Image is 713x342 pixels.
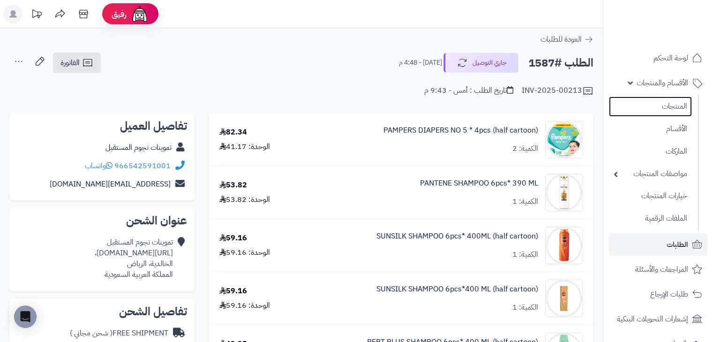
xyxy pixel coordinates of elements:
[609,283,707,305] a: طلبات الإرجاع
[17,306,187,317] h2: تفاصيل الشحن
[399,58,442,67] small: [DATE] - 4:48 م
[219,233,247,244] div: 59.16
[219,180,247,191] div: 53.82
[540,34,582,45] span: العودة للطلبات
[512,196,538,207] div: الكمية: 1
[105,142,172,153] a: تموينات نجوم المستقبل
[609,119,692,139] a: الأقسام
[85,160,113,171] a: واتساب
[50,178,171,190] a: [EMAIL_ADDRESS][DOMAIN_NAME]
[609,97,692,117] a: المنتجات
[609,164,692,184] a: مواصفات المنتجات
[130,5,149,23] img: ai-face.png
[650,288,688,301] span: طلبات الإرجاع
[522,85,593,97] div: INV-2025-00213
[609,47,707,69] a: لوحة التحكم
[609,186,692,206] a: خيارات المنتجات
[95,237,173,280] div: تموينات نجوم المستقبل [URL][DOMAIN_NAME]، الخالدية، الرياض المملكة العربية السعودية
[609,258,707,281] a: المراجعات والأسئلة
[540,34,593,45] a: العودة للطلبات
[609,233,707,256] a: الطلبات
[17,120,187,132] h2: تفاصيل العميل
[383,125,538,136] a: PAMPERS DIAPERS NO 5 * 4pcs (half cartoon)
[70,327,113,339] span: ( شحن مجاني )
[17,215,187,226] h2: عنوان الشحن
[53,52,101,73] a: الفاتورة
[60,57,80,68] span: الفاتورة
[512,249,538,260] div: الكمية: 1
[512,302,538,313] div: الكمية: 1
[219,141,270,152] div: الوحدة: 41.17
[546,174,582,211] img: 1747462780-6d59a2c3-a0d2-4c4a-b77a-73354d27-90x90.jpg
[637,76,688,89] span: الأقسام والمنتجات
[219,286,247,297] div: 59.16
[653,52,688,65] span: لوحة التحكم
[424,85,513,96] div: تاريخ الطلب : أمس - 9:43 م
[512,143,538,154] div: الكمية: 2
[609,141,692,162] a: الماركات
[635,263,688,276] span: المراجعات والأسئلة
[609,308,707,330] a: إشعارات التحويلات البنكية
[546,280,582,317] img: 1747464336-PI3KCZlLTFFwjCGJsFZPHIQ2237WLeGz-90x90.jpg
[114,160,171,171] a: 966542591001
[528,53,593,73] h2: الطلب #1587
[649,25,704,45] img: logo-2.png
[219,300,270,311] div: الوحدة: 59.16
[219,127,247,138] div: 82.34
[376,284,538,295] a: SUNSILK SHAMPOO 6pcs*400 ML (half cartoon)
[617,312,688,326] span: إشعارات التحويلات البنكية
[219,247,270,258] div: الوحدة: 59.16
[667,238,688,251] span: الطلبات
[219,194,270,205] div: الوحدة: 53.82
[443,53,518,73] button: جاري التوصيل
[609,208,692,229] a: الملفات الرقمية
[112,8,127,20] span: رفيق
[14,305,37,328] div: Open Intercom Messenger
[25,5,48,26] a: تحديثات المنصة
[70,328,168,339] div: FREE SHIPMENT
[420,178,538,189] a: PANTENE SHAMPOO 6pcs* 390 ML
[376,231,538,242] a: SUNSILK SHAMPOO 6pcs* 400ML (half cartoon)
[546,121,582,158] img: 1747461958-81DdJFaZ2vL._AC_SL1500-90x90.jpg
[546,227,582,264] img: 1747464191-5cba0eea-afb3-48dc-921a-b7e6787c-90x90.jpg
